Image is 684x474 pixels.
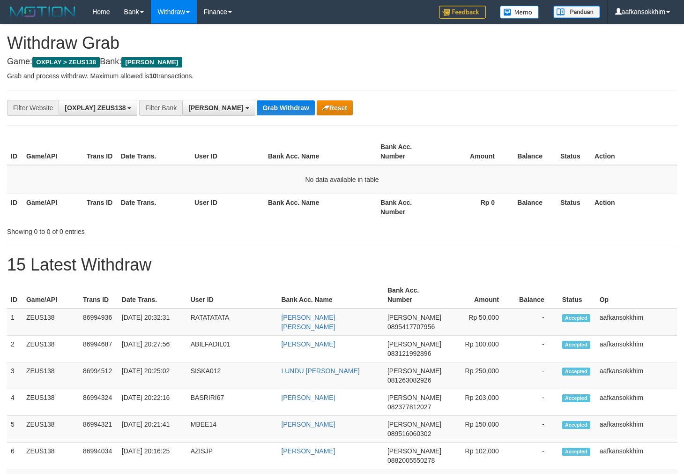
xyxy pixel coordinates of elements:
td: aafkansokkhim [596,336,677,362]
td: [DATE] 20:25:02 [118,362,187,389]
td: Rp 250,000 [445,362,513,389]
td: aafkansokkhim [596,443,677,469]
th: Amount [437,138,509,165]
th: Trans ID [83,194,117,220]
span: [PERSON_NAME] [387,394,441,401]
th: Balance [509,194,557,220]
span: [PERSON_NAME] [121,57,182,68]
button: [PERSON_NAME] [182,100,255,116]
div: Showing 0 to 0 of 0 entries [7,223,278,236]
td: ZEUS138 [22,362,79,389]
div: Filter Bank [139,100,182,116]
span: [PERSON_NAME] [387,340,441,348]
span: [PERSON_NAME] [387,447,441,455]
td: - [513,416,558,443]
td: MBEE14 [187,416,278,443]
th: Bank Acc. Name [264,138,377,165]
td: SISKA012 [187,362,278,389]
th: Rp 0 [437,194,509,220]
td: aafkansokkhim [596,389,677,416]
td: AZISJP [187,443,278,469]
td: ABILFADIL01 [187,336,278,362]
th: Status [557,194,591,220]
td: 1 [7,308,22,336]
a: LUNDU [PERSON_NAME] [281,367,359,375]
a: [PERSON_NAME] [281,421,335,428]
td: ZEUS138 [22,443,79,469]
th: Op [596,282,677,308]
td: [DATE] 20:22:16 [118,389,187,416]
th: Action [591,138,677,165]
span: Accepted [562,341,590,349]
td: Rp 203,000 [445,389,513,416]
td: ZEUS138 [22,389,79,416]
td: 2 [7,336,22,362]
th: Bank Acc. Name [277,282,384,308]
td: Rp 50,000 [445,308,513,336]
span: Accepted [562,448,590,456]
h4: Game: Bank: [7,57,677,67]
a: [PERSON_NAME] [PERSON_NAME] [281,314,335,331]
div: Filter Website [7,100,59,116]
td: [DATE] 20:32:31 [118,308,187,336]
th: Date Trans. [117,194,191,220]
th: ID [7,194,22,220]
span: [PERSON_NAME] [188,104,243,112]
td: 86994687 [79,336,118,362]
td: ZEUS138 [22,308,79,336]
td: aafkansokkhim [596,416,677,443]
td: - [513,443,558,469]
th: Game/API [22,138,83,165]
button: [OXPLAY] ZEUS138 [59,100,137,116]
h1: Withdraw Grab [7,34,677,53]
td: 5 [7,416,22,443]
th: Trans ID [79,282,118,308]
span: Copy 082377812027 to clipboard [387,403,431,411]
td: - [513,389,558,416]
img: MOTION_logo.png [7,5,78,19]
td: 86994324 [79,389,118,416]
span: Accepted [562,421,590,429]
th: Trans ID [83,138,117,165]
th: User ID [191,138,264,165]
span: Accepted [562,368,590,376]
th: Date Trans. [117,138,191,165]
th: Status [558,282,596,308]
th: Balance [509,138,557,165]
button: Reset [317,100,353,115]
td: Rp 100,000 [445,336,513,362]
th: ID [7,282,22,308]
p: Grab and process withdraw. Maximum allowed is transactions. [7,71,677,81]
span: [PERSON_NAME] [387,314,441,321]
th: ID [7,138,22,165]
td: 86994034 [79,443,118,469]
span: OXPLAY > ZEUS138 [32,57,100,68]
td: [DATE] 20:16:25 [118,443,187,469]
td: Rp 150,000 [445,416,513,443]
td: 86994321 [79,416,118,443]
th: Bank Acc. Name [264,194,377,220]
td: 4 [7,389,22,416]
a: [PERSON_NAME] [281,340,335,348]
img: Feedback.jpg [439,6,486,19]
th: Bank Acc. Number [384,282,445,308]
span: Copy 083121992896 to clipboard [387,350,431,357]
span: Copy 0882005550278 to clipboard [387,457,435,464]
span: Accepted [562,314,590,322]
strong: 10 [149,72,156,80]
img: Button%20Memo.svg [500,6,539,19]
td: No data available in table [7,165,677,194]
th: Status [557,138,591,165]
span: Copy 0895417707956 to clipboard [387,323,435,331]
th: User ID [187,282,278,308]
span: [OXPLAY] ZEUS138 [65,104,126,112]
td: ZEUS138 [22,416,79,443]
td: - [513,336,558,362]
td: Rp 102,000 [445,443,513,469]
span: Accepted [562,394,590,402]
td: 86994512 [79,362,118,389]
th: Balance [513,282,558,308]
td: aafkansokkhim [596,308,677,336]
td: BASRIRI67 [187,389,278,416]
span: Copy 089516060302 to clipboard [387,430,431,437]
